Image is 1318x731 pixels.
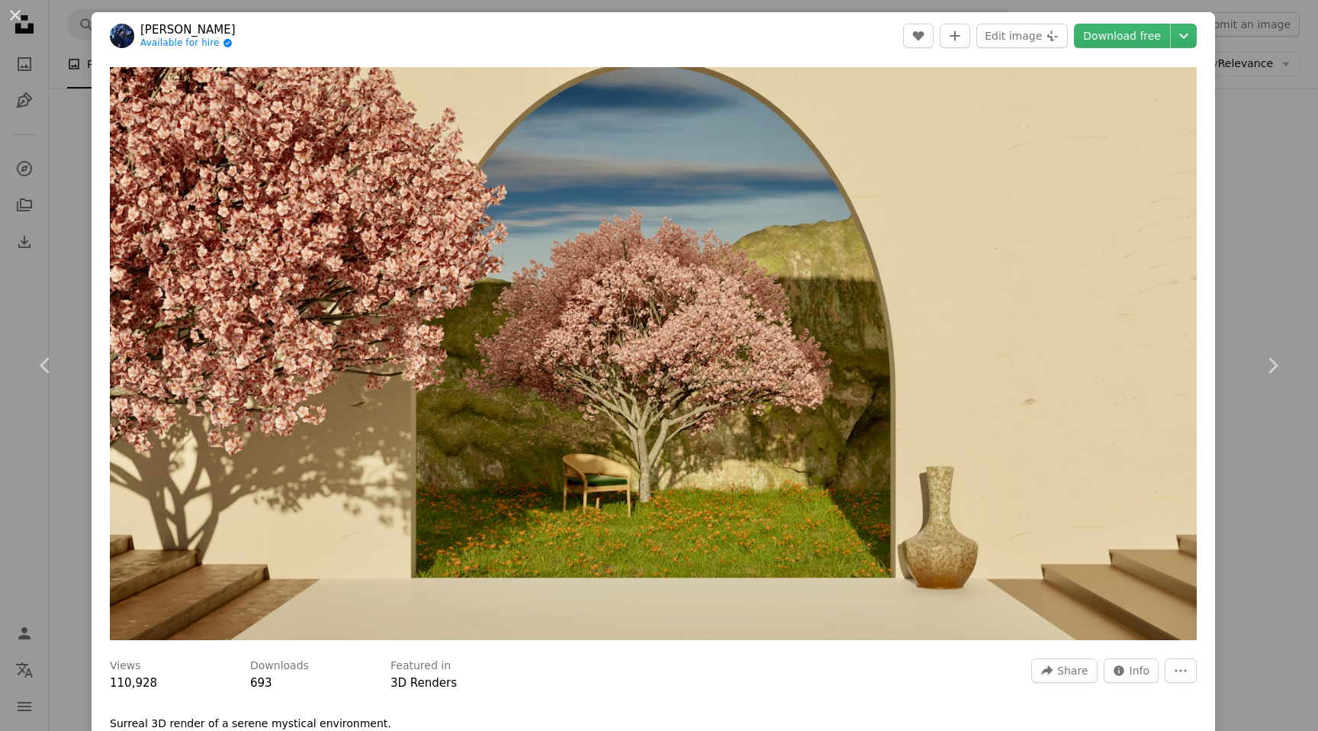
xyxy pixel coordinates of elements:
[110,659,141,674] h3: Views
[1104,659,1159,683] button: Stats about this image
[140,37,236,50] a: Available for hire
[1165,659,1197,683] button: More Actions
[940,24,970,48] button: Add to Collection
[391,659,451,674] h3: Featured in
[110,67,1197,640] button: Zoom in on this image
[110,67,1197,640] img: a painting of a tree and a bench in a garden
[250,676,272,690] span: 693
[903,24,934,48] button: Like
[976,24,1068,48] button: Edit image
[1074,24,1170,48] a: Download free
[1031,659,1097,683] button: Share this image
[1130,659,1150,682] span: Info
[391,676,457,690] a: 3D Renders
[140,22,236,37] a: [PERSON_NAME]
[110,24,134,48] img: Go to Shaykh Hassan's profile
[1171,24,1197,48] button: Choose download size
[1057,659,1088,682] span: Share
[110,676,157,690] span: 110,928
[1226,292,1318,439] a: Next
[250,659,309,674] h3: Downloads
